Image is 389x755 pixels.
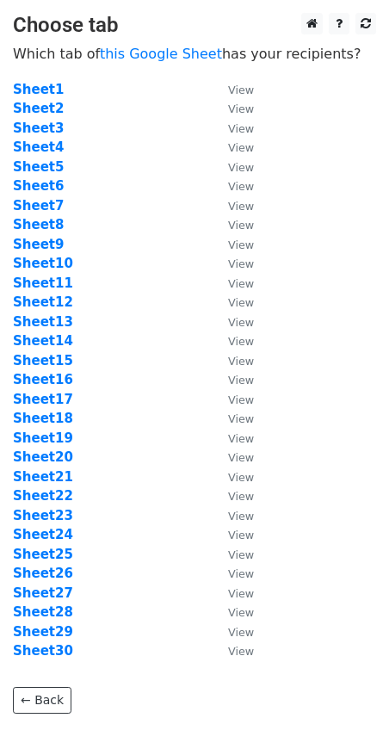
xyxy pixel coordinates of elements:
small: View [228,529,254,541]
small: View [228,432,254,445]
a: Sheet23 [13,508,73,523]
small: View [228,102,254,115]
a: View [211,624,254,640]
a: View [211,139,254,155]
small: View [228,161,254,174]
a: Sheet27 [13,585,73,601]
a: View [211,488,254,504]
a: View [211,566,254,581]
a: View [211,82,254,97]
strong: Sheet26 [13,566,73,581]
strong: Sheet9 [13,237,64,252]
a: View [211,256,254,271]
a: View [211,449,254,465]
a: Sheet20 [13,449,73,465]
a: View [211,275,254,291]
small: View [228,374,254,387]
a: Sheet8 [13,217,64,232]
small: View [228,219,254,232]
a: View [211,547,254,562]
a: Sheet22 [13,488,73,504]
a: Sheet19 [13,430,73,446]
small: View [228,412,254,425]
a: View [211,121,254,136]
a: Sheet5 [13,159,64,175]
small: View [228,316,254,329]
a: this Google Sheet [100,46,222,62]
a: Sheet6 [13,178,64,194]
strong: Sheet3 [13,121,64,136]
a: View [211,430,254,446]
a: View [211,178,254,194]
a: View [211,643,254,659]
a: View [211,411,254,426]
a: Sheet24 [13,527,73,542]
small: View [228,277,254,290]
a: Sheet1 [13,82,64,97]
a: Sheet25 [13,547,73,562]
a: Sheet30 [13,643,73,659]
small: View [228,180,254,193]
a: Sheet7 [13,198,64,214]
small: View [228,490,254,503]
a: View [211,101,254,116]
small: View [228,626,254,639]
a: Sheet14 [13,333,73,349]
small: View [228,606,254,619]
small: View [228,238,254,251]
a: Sheet11 [13,275,73,291]
p: Which tab of has your recipients? [13,45,376,63]
h3: Choose tab [13,13,376,38]
a: Sheet2 [13,101,64,116]
strong: Sheet16 [13,372,73,387]
small: View [228,645,254,658]
small: View [228,567,254,580]
a: Sheet17 [13,392,73,407]
small: View [228,451,254,464]
a: View [211,237,254,252]
a: ← Back [13,687,71,714]
a: View [211,353,254,368]
small: View [228,200,254,213]
a: View [211,159,254,175]
a: View [211,508,254,523]
a: View [211,372,254,387]
small: View [228,587,254,600]
small: View [228,548,254,561]
a: Sheet13 [13,314,73,330]
small: View [228,393,254,406]
a: View [211,527,254,542]
a: View [211,585,254,601]
small: View [228,335,254,348]
small: View [228,122,254,135]
strong: Sheet29 [13,624,73,640]
a: View [211,314,254,330]
a: Sheet28 [13,604,73,620]
a: Sheet18 [13,411,73,426]
a: Sheet4 [13,139,64,155]
a: Sheet10 [13,256,73,271]
strong: Sheet21 [13,469,73,485]
small: View [228,141,254,154]
small: View [228,510,254,523]
small: View [228,84,254,96]
a: View [211,198,254,214]
a: Sheet15 [13,353,73,368]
